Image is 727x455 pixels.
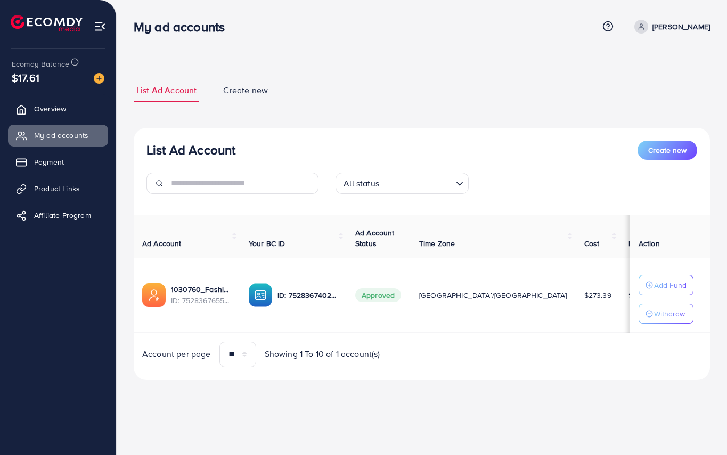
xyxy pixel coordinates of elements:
[341,176,381,191] span: All status
[34,210,91,221] span: Affiliate Program
[171,284,232,295] a: 1030760_Fashion Rose_1752834697540
[249,238,285,249] span: Your BC ID
[265,348,380,360] span: Showing 1 To 10 of 1 account(s)
[584,290,611,300] span: $273.39
[34,183,80,194] span: Product Links
[12,59,69,69] span: Ecomdy Balance
[171,284,232,306] div: <span class='underline'>1030760_Fashion Rose_1752834697540</span></br>7528367655024508945
[8,178,108,199] a: Product Links
[639,304,693,324] button: Withdraw
[654,307,685,320] p: Withdraw
[639,238,660,249] span: Action
[249,283,272,307] img: ic-ba-acc.ded83a64.svg
[34,103,66,114] span: Overview
[638,141,697,160] button: Create new
[223,84,268,96] span: Create new
[419,238,455,249] span: Time Zone
[654,279,687,291] p: Add Fund
[146,142,235,158] h3: List Ad Account
[419,290,567,300] span: [GEOGRAPHIC_DATA]/[GEOGRAPHIC_DATA]
[142,348,211,360] span: Account per page
[652,20,710,33] p: [PERSON_NAME]
[94,73,104,84] img: image
[12,70,39,85] span: $17.61
[11,15,83,31] img: logo
[94,20,106,32] img: menu
[171,295,232,306] span: ID: 7528367655024508945
[355,288,401,302] span: Approved
[355,228,395,249] span: Ad Account Status
[648,145,687,156] span: Create new
[8,205,108,226] a: Affiliate Program
[142,283,166,307] img: ic-ads-acc.e4c84228.svg
[639,275,693,295] button: Add Fund
[134,19,233,35] h3: My ad accounts
[142,238,182,249] span: Ad Account
[382,174,452,191] input: Search for option
[336,173,469,194] div: Search for option
[136,84,197,96] span: List Ad Account
[8,125,108,146] a: My ad accounts
[34,157,64,167] span: Payment
[8,151,108,173] a: Payment
[630,20,710,34] a: [PERSON_NAME]
[8,98,108,119] a: Overview
[34,130,88,141] span: My ad accounts
[584,238,600,249] span: Cost
[277,289,338,302] p: ID: 7528367402921476112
